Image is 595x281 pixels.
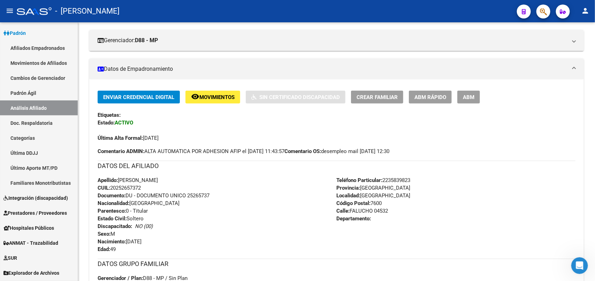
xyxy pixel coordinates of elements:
strong: Sexo: [98,231,110,237]
button: Crear Familiar [351,91,403,104]
strong: Calle: [337,208,350,214]
button: ABM [457,91,480,104]
span: Padrón [3,29,26,37]
strong: Documento: [98,192,125,199]
span: [PERSON_NAME] [98,177,158,183]
span: Explorador de Archivos [3,269,59,277]
mat-expansion-panel-header: Datos de Empadronamiento [89,59,584,79]
span: 2235839823 [337,177,411,183]
strong: Edad: [98,246,110,252]
span: ALTA AUTOMATICA POR ADHESION AFIP el [DATE] 11:43:57 [98,147,284,155]
strong: Nacimiento: [98,238,126,245]
strong: Estado Civil: [98,215,127,222]
button: Movimientos [185,91,240,104]
strong: Departamento: [337,215,371,222]
strong: Última Alta Formal: [98,135,143,141]
span: - [PERSON_NAME] [55,3,120,19]
button: Enviar Credencial Digital [98,91,180,104]
strong: Apellido: [98,177,118,183]
span: Hospitales Públicos [3,224,54,232]
span: desempleo mail [DATE] 12:30 [284,147,389,155]
strong: Código Postal: [337,200,371,206]
mat-expansion-panel-header: Gerenciador:D88 - MP [89,30,584,51]
span: Integración (discapacidad) [3,194,68,202]
span: 7600 [337,200,382,206]
strong: ACTIVO [115,120,133,126]
span: Enviar Credencial Digital [103,94,174,100]
strong: Estado: [98,120,115,126]
span: Soltero [98,215,144,222]
strong: Nacionalidad: [98,200,129,206]
mat-panel-title: Datos de Empadronamiento [98,65,567,73]
span: [DATE] [98,135,159,141]
mat-icon: menu [6,7,14,15]
mat-icon: remove_red_eye [191,92,199,101]
span: DU - DOCUMENTO UNICO 25265737 [98,192,209,199]
i: NO (00) [135,223,153,229]
span: Crear Familiar [357,94,398,100]
strong: Etiquetas: [98,112,121,118]
strong: Comentario OS: [284,148,321,154]
span: ABM [463,94,474,100]
strong: Comentario ADMIN: [98,148,144,154]
span: 49 [98,246,116,252]
span: [GEOGRAPHIC_DATA] [337,185,411,191]
span: Prestadores / Proveedores [3,209,67,217]
span: ANMAT - Trazabilidad [3,239,58,247]
h3: DATOS GRUPO FAMILIAR [98,259,575,269]
strong: Localidad: [337,192,360,199]
mat-icon: person [581,7,589,15]
span: 0 - Titular [98,208,148,214]
strong: CUIL: [98,185,110,191]
iframe: Intercom live chat [571,257,588,274]
mat-panel-title: Gerenciador: [98,37,567,44]
span: ABM Rápido [414,94,446,100]
button: ABM Rápido [409,91,452,104]
span: 20252657372 [98,185,141,191]
span: FALUCHO 04532 [337,208,388,214]
button: Sin Certificado Discapacidad [246,91,345,104]
strong: Provincia: [337,185,360,191]
strong: D88 - MP [135,37,158,44]
strong: Parentesco: [98,208,126,214]
span: [DATE] [98,238,142,245]
h3: DATOS DEL AFILIADO [98,161,575,171]
span: [GEOGRAPHIC_DATA] [98,200,180,206]
span: Movimientos [199,94,235,100]
span: M [98,231,115,237]
strong: Teléfono Particular: [337,177,383,183]
span: [GEOGRAPHIC_DATA] [337,192,411,199]
span: Sin Certificado Discapacidad [259,94,340,100]
strong: Discapacitado: [98,223,132,229]
span: SUR [3,254,17,262]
